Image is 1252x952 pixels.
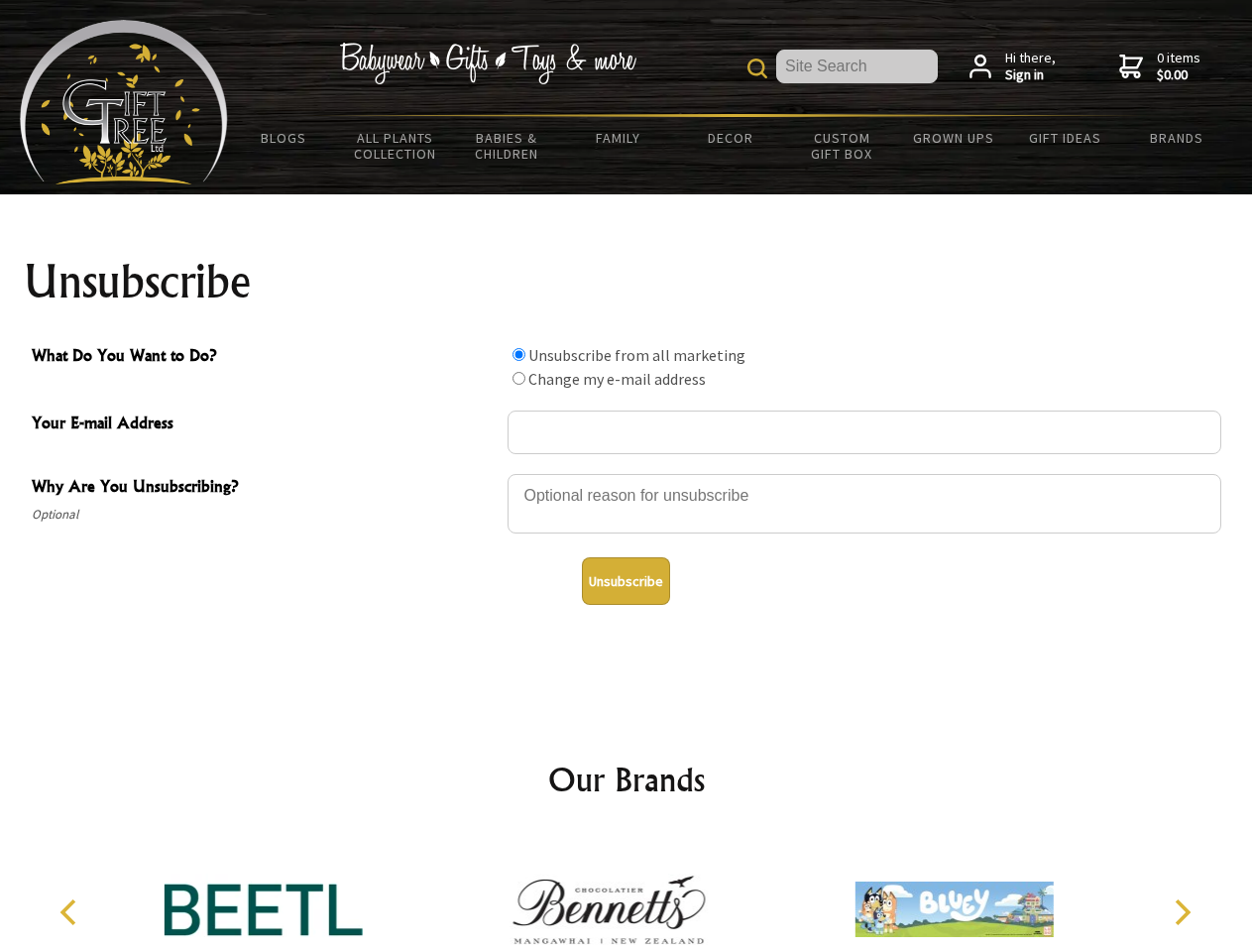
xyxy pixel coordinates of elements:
img: product search [747,59,767,78]
a: Brands [1121,117,1233,159]
a: Family [563,117,675,159]
a: Custom Gift Box [786,117,898,175]
strong: $0.00 [1157,66,1200,84]
span: What Do You Want to Do? [32,343,498,372]
input: Your E-mail Address [508,411,1221,454]
a: All Plants Collection [340,117,452,175]
a: Decor [674,117,786,159]
button: Previous [50,891,93,934]
a: Babies & Children [451,117,563,175]
label: Change my e-mail address [528,369,706,389]
span: Optional [32,503,498,527]
input: What Do You Want to Do? [512,348,525,361]
span: Your E-mail Address [32,411,498,439]
label: Unsubscribe from all marketing [528,345,745,365]
a: BLOGS [228,117,340,159]
img: Babyware - Gifts - Toys and more... [20,20,228,184]
h1: Unsubscribe [24,258,1229,305]
strong: Sign in [1005,66,1056,84]
button: Unsubscribe [582,557,670,605]
textarea: Why Are You Unsubscribing? [508,474,1221,534]
span: Why Are You Unsubscribing? [32,474,498,503]
input: What Do You Want to Do? [512,372,525,385]
h2: Our Brands [40,756,1213,803]
button: Next [1160,891,1203,934]
a: 0 items$0.00 [1119,50,1200,84]
span: Hi there, [1005,50,1056,84]
img: Babywear - Gifts - Toys & more [339,43,636,84]
a: Grown Ups [897,117,1009,159]
a: Hi there,Sign in [969,50,1056,84]
input: Site Search [776,50,938,83]
span: 0 items [1157,49,1200,84]
a: Gift Ideas [1009,117,1121,159]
